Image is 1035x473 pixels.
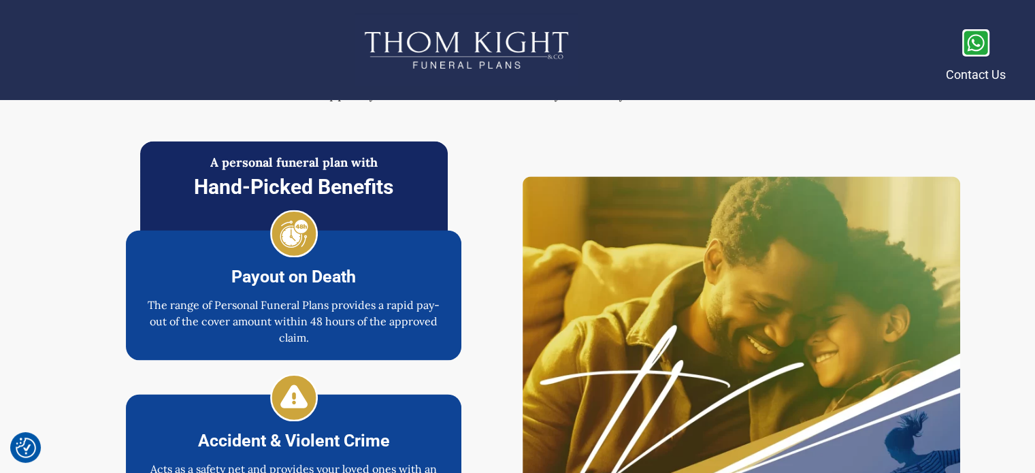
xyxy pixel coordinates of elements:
[270,210,318,257] img: Icon_Payout on Death
[270,374,318,421] img: Icon_Accident & Violent Crime
[946,64,1006,86] p: Contact Us
[140,429,447,453] h6: Accident & Violent Crime
[194,175,393,199] span: Hand-Picked Benefits
[16,438,36,458] button: Consent Preferences
[16,438,36,458] img: Revisit consent button
[140,265,447,289] h6: Payout on Death
[154,154,433,171] h6: A personal funeral plan with
[140,297,447,346] p: The range of Personal Funeral Plans provides a rapid pay-out of the cover amount within 48 hours ...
